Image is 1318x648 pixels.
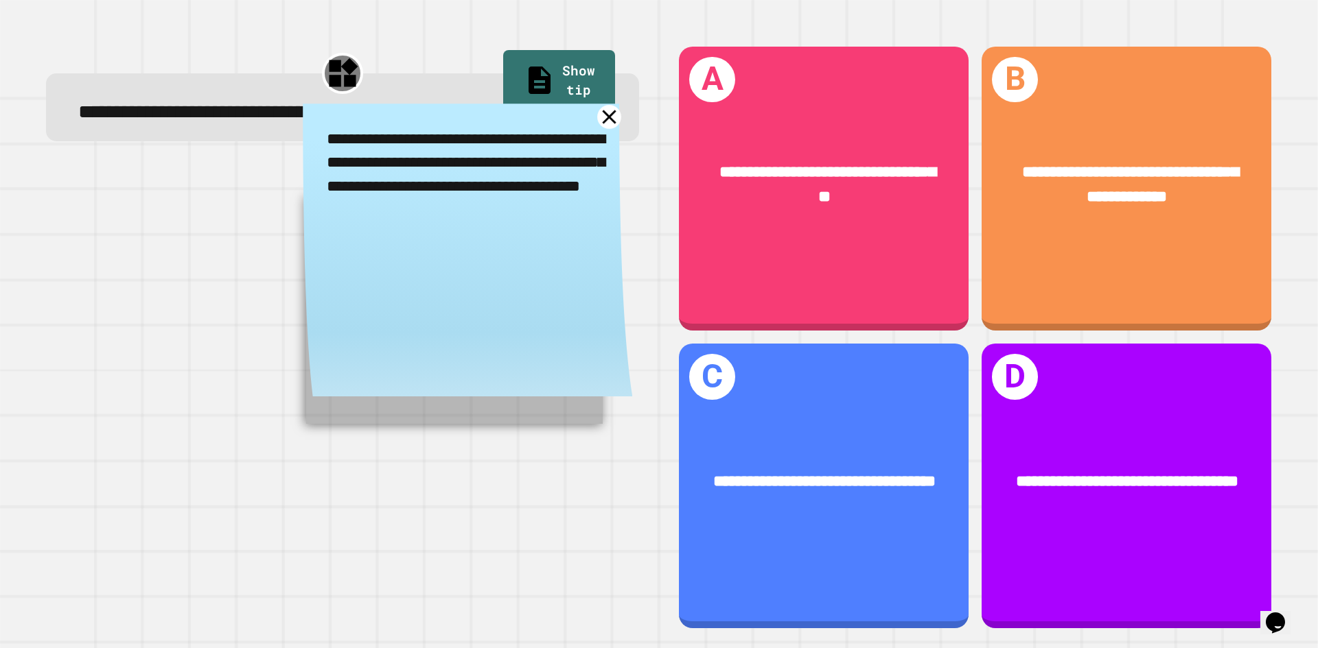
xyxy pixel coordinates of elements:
h1: B [992,57,1038,103]
iframe: chat widget [1260,593,1304,634]
a: Show tip [503,50,615,113]
h1: A [689,57,735,103]
h1: C [689,354,735,400]
h1: D [992,354,1038,400]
